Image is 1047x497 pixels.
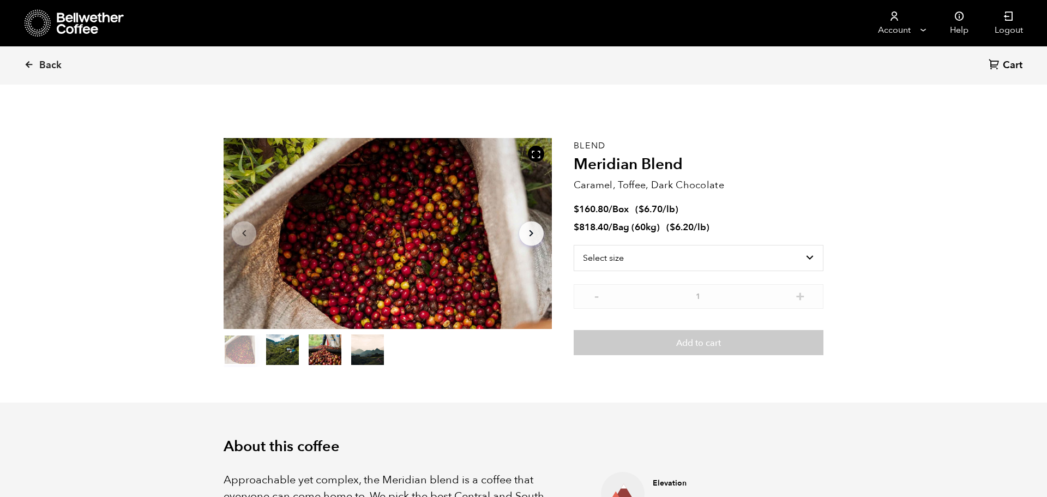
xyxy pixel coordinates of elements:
span: $ [639,203,644,215]
h4: Elevation [653,478,807,489]
button: - [590,290,604,301]
h2: About this coffee [224,438,823,456]
button: Add to cart [574,330,823,355]
bdi: 818.40 [574,221,609,233]
button: + [793,290,807,301]
span: Box [612,203,629,215]
h2: Meridian Blend [574,155,823,174]
span: /lb [663,203,675,215]
span: ( ) [666,221,709,233]
span: ( ) [635,203,678,215]
span: / [609,221,612,233]
span: Back [39,59,62,72]
span: $ [574,203,579,215]
span: $ [670,221,675,233]
p: Caramel, Toffee, Dark Chocolate [574,178,823,193]
span: $ [574,221,579,233]
span: Bag (60kg) [612,221,660,233]
bdi: 6.70 [639,203,663,215]
bdi: 6.20 [670,221,694,233]
bdi: 160.80 [574,203,609,215]
span: Cart [1003,59,1022,72]
span: /lb [694,221,706,233]
span: / [609,203,612,215]
a: Cart [989,58,1025,73]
